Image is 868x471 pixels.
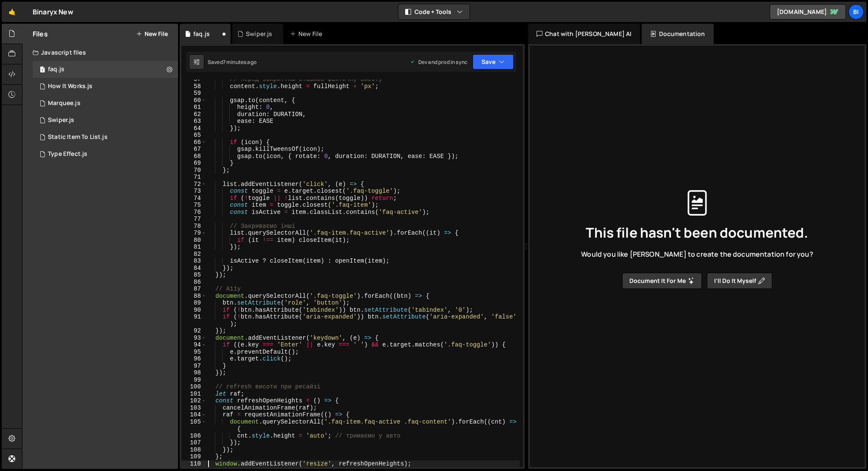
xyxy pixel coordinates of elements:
[181,272,206,279] div: 85
[181,363,206,370] div: 97
[181,230,206,237] div: 79
[473,54,514,69] button: Save
[181,216,206,223] div: 77
[181,418,206,432] div: 105
[410,58,467,66] div: Dev and prod in sync
[181,125,206,132] div: 64
[22,44,178,61] div: Javascript files
[181,313,206,327] div: 91
[181,446,206,454] div: 108
[181,244,206,251] div: 81
[181,90,206,97] div: 59
[181,432,206,440] div: 106
[622,273,702,289] button: Document it for me
[181,411,206,418] div: 104
[290,30,325,38] div: New File
[181,97,206,104] div: 60
[181,335,206,342] div: 93
[181,139,206,146] div: 66
[586,226,808,239] span: This file hasn't been documented.
[642,24,713,44] div: Documentation
[181,181,206,188] div: 72
[181,460,206,468] div: 110
[181,369,206,377] div: 98
[208,58,256,66] div: Saved
[181,223,206,230] div: 78
[181,293,206,300] div: 88
[33,7,73,17] div: Binaryx New
[48,100,81,107] div: Marquee.js
[181,160,206,167] div: 69
[181,307,206,314] div: 90
[193,30,210,38] div: faq.js
[181,104,206,111] div: 61
[48,116,74,124] div: Swiper.js
[246,30,272,38] div: Swiper.js
[181,377,206,384] div: 99
[181,146,206,153] div: 67
[181,391,206,398] div: 101
[48,66,64,73] div: faq.js
[33,61,178,78] div: 16013/45421.js
[181,439,206,446] div: 107
[181,153,206,160] div: 68
[849,4,864,19] a: Bi
[770,4,846,19] a: [DOMAIN_NAME]
[181,118,206,125] div: 63
[181,202,206,209] div: 75
[181,258,206,265] div: 83
[181,453,206,460] div: 109
[181,76,206,83] div: 57
[33,95,178,112] div: 16013/42868.js
[181,397,206,405] div: 102
[181,111,206,118] div: 62
[48,133,108,141] div: Static Item To List.js
[33,146,178,163] div: 16013/42871.js
[181,327,206,335] div: 92
[181,279,206,286] div: 86
[48,150,87,158] div: Type Effect.js
[33,29,48,39] h2: Files
[33,129,178,146] div: 16013/43335.js
[223,58,256,66] div: 7 minutes ago
[181,195,206,202] div: 74
[181,132,206,139] div: 65
[181,265,206,272] div: 84
[33,78,178,95] div: 16013/43845.js
[181,188,206,195] div: 73
[181,341,206,349] div: 94
[181,405,206,412] div: 103
[528,24,640,44] div: Chat with [PERSON_NAME] AI
[181,209,206,216] div: 76
[398,4,470,19] button: Code + Tools
[581,249,813,259] span: Would you like [PERSON_NAME] to create the documentation for you?
[181,237,206,244] div: 80
[33,112,178,129] div: 16013/43338.js
[181,349,206,356] div: 95
[181,251,206,258] div: 82
[181,299,206,307] div: 89
[707,273,772,289] button: I’ll do it myself
[181,285,206,293] div: 87
[181,83,206,90] div: 58
[181,167,206,174] div: 70
[181,355,206,363] div: 96
[2,2,22,22] a: 🤙
[181,383,206,391] div: 100
[181,174,206,181] div: 71
[48,83,92,90] div: How It Works.js
[40,67,45,74] span: 1
[136,30,168,37] button: New File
